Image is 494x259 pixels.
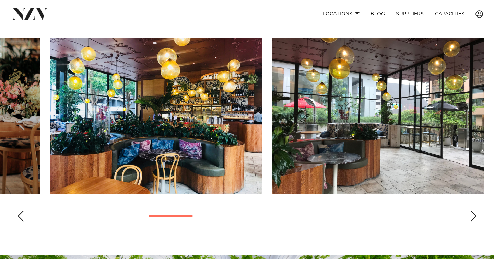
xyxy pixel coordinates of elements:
[390,7,429,21] a: SUPPLIERS
[365,7,390,21] a: BLOG
[317,7,365,21] a: Locations
[272,38,484,194] swiper-slide: 6 / 16
[430,7,470,21] a: Capacities
[11,8,48,20] img: nzv-logo.png
[50,38,262,194] swiper-slide: 5 / 16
